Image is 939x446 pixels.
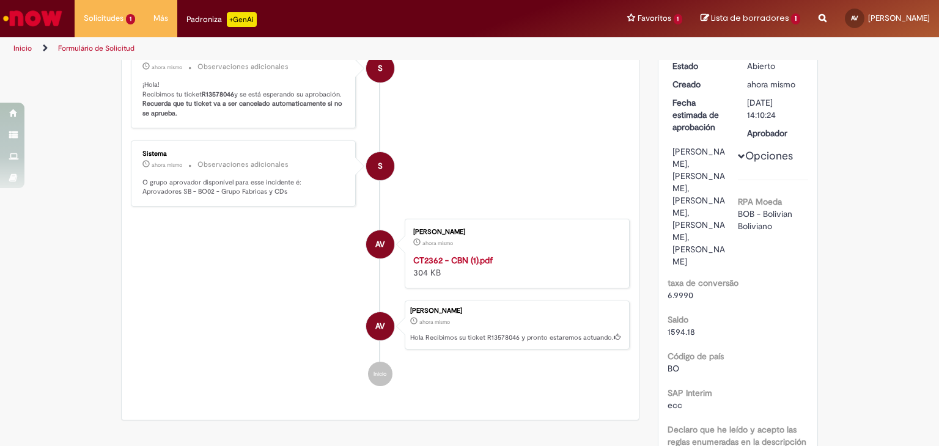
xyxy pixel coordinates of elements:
[142,99,344,118] b: Recuerda que tu ticket va a ser cancelado automaticamente si no se aprueba.
[9,37,617,60] ul: Rutas de acceso a la página
[152,64,182,71] span: ahora mismo
[711,12,789,24] span: Lista de borradores
[152,161,182,169] time: 29/09/2025 15:10:32
[378,54,383,83] span: S
[84,12,123,24] span: Solicitudes
[58,43,134,53] a: Formulário de Solicitud
[413,255,493,266] a: CT2362 - CBN (1).pdf
[701,13,800,24] a: Lista de borradores
[663,97,738,133] dt: Fecha estimada de aprobación
[663,60,738,72] dt: Estado
[142,150,346,158] div: Sistema
[747,60,804,72] div: Abierto
[186,12,257,27] div: Padroniza
[375,312,385,341] span: AV
[668,387,712,398] b: SAP Interim
[202,90,234,99] b: R13578046
[366,312,394,340] div: Andres Fernandez Vargas
[738,127,813,139] dt: Aprobador
[422,239,453,247] time: 29/09/2025 15:10:22
[375,230,385,259] span: AV
[668,400,682,411] span: ecc
[126,14,135,24] span: 1
[791,13,800,24] span: 1
[747,79,795,90] time: 29/09/2025 15:10:24
[668,314,688,325] b: Saldo
[413,228,617,236] div: [PERSON_NAME]
[674,14,683,24] span: 1
[638,12,671,24] span: Favoritos
[153,12,168,24] span: Más
[410,333,623,343] p: Hola Recibimos su ticket R13578046 y pronto estaremos actuando.
[378,152,383,181] span: S
[668,290,693,301] span: 6.9990
[747,97,804,121] div: [DATE] 14:10:24
[131,31,630,398] ul: Historial de tickets
[13,43,32,53] a: Inicio
[131,301,630,349] li: Andres Fernandez Vargas
[738,208,795,232] span: BOB - Bolivian Boliviano
[747,79,795,90] span: ahora mismo
[747,78,804,90] div: 29/09/2025 16:10:24
[672,145,729,268] div: [PERSON_NAME], [PERSON_NAME], [PERSON_NAME], [PERSON_NAME], [PERSON_NAME]
[152,64,182,71] time: 29/09/2025 15:10:37
[410,307,623,315] div: [PERSON_NAME]
[366,230,394,258] div: Andres Fernandez Vargas
[1,6,64,31] img: ServiceNow
[738,196,782,207] b: RPA Moeda
[668,326,695,337] span: 1594.18
[197,62,289,72] small: Observaciones adicionales
[197,159,289,170] small: Observaciones adicionales
[227,12,257,27] p: +GenAi
[413,254,617,279] div: 304 KB
[663,78,738,90] dt: Creado
[366,54,394,82] div: System
[668,363,679,374] span: BO
[419,318,450,326] span: ahora mismo
[366,152,394,180] div: System
[152,161,182,169] span: ahora mismo
[668,277,738,288] b: taxa de conversão
[851,14,858,22] span: AV
[142,178,346,197] p: O grupo aprovador disponível para esse incidente é: Aprovadores SB - BO02 - Grupo Fabricas y CDs
[142,80,346,119] p: ¡Hola! Recibimos tu ticket y se está esperando su aprobación.
[422,239,453,247] span: ahora mismo
[668,351,724,362] b: Código de país
[419,318,450,326] time: 29/09/2025 15:10:24
[868,13,930,23] span: [PERSON_NAME]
